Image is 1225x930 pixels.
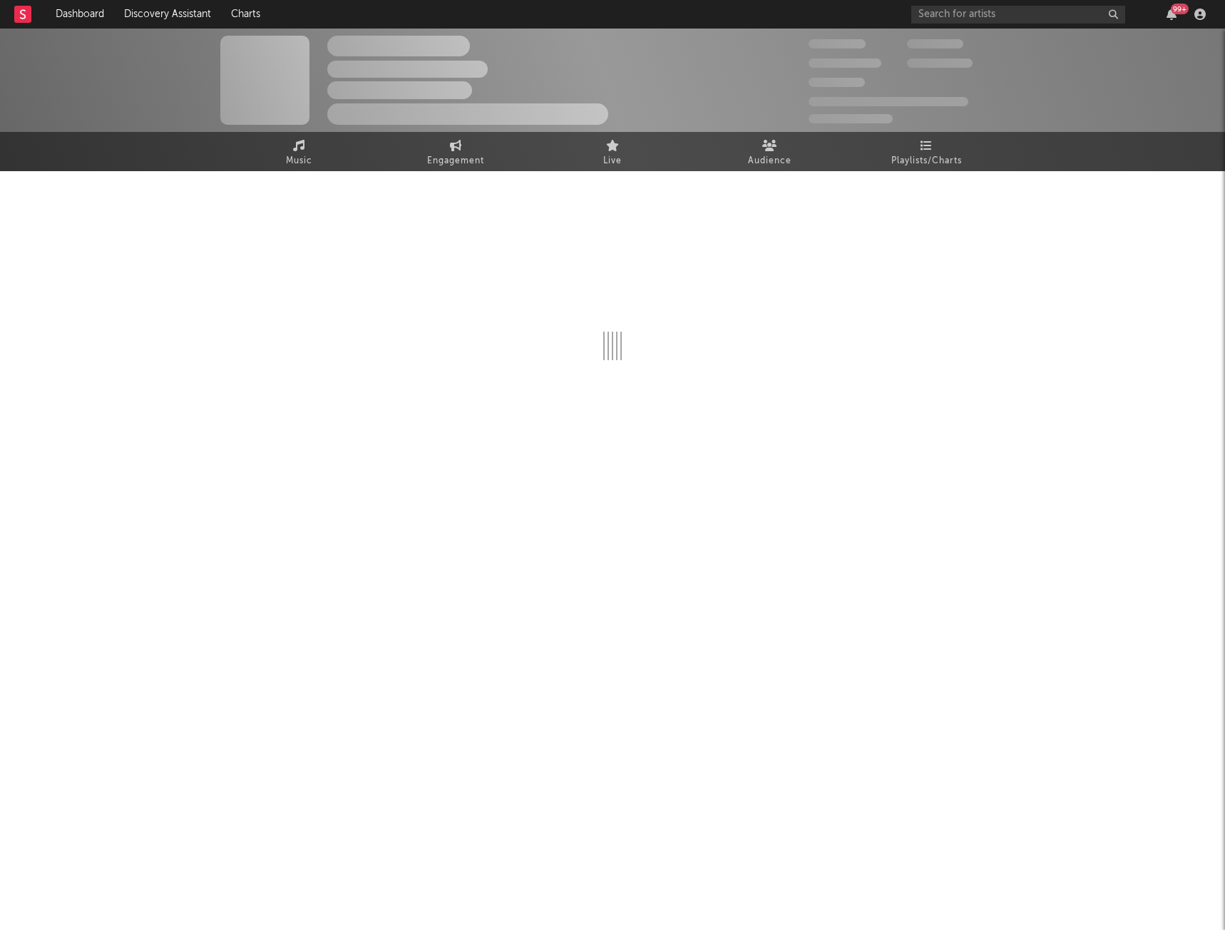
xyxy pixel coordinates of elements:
[603,153,622,170] span: Live
[848,132,1005,171] a: Playlists/Charts
[907,58,973,68] span: 1.000.000
[809,97,968,106] span: 50.000.000 Monthly Listeners
[891,153,962,170] span: Playlists/Charts
[809,114,893,123] span: Jump Score: 85.0
[809,78,865,87] span: 100.000
[691,132,848,171] a: Audience
[220,132,377,171] a: Music
[911,6,1125,24] input: Search for artists
[286,153,312,170] span: Music
[1167,9,1177,20] button: 99+
[1171,4,1189,14] div: 99 +
[748,153,791,170] span: Audience
[427,153,484,170] span: Engagement
[534,132,691,171] a: Live
[377,132,534,171] a: Engagement
[907,39,963,48] span: 100.000
[809,58,881,68] span: 50.000.000
[809,39,866,48] span: 300.000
